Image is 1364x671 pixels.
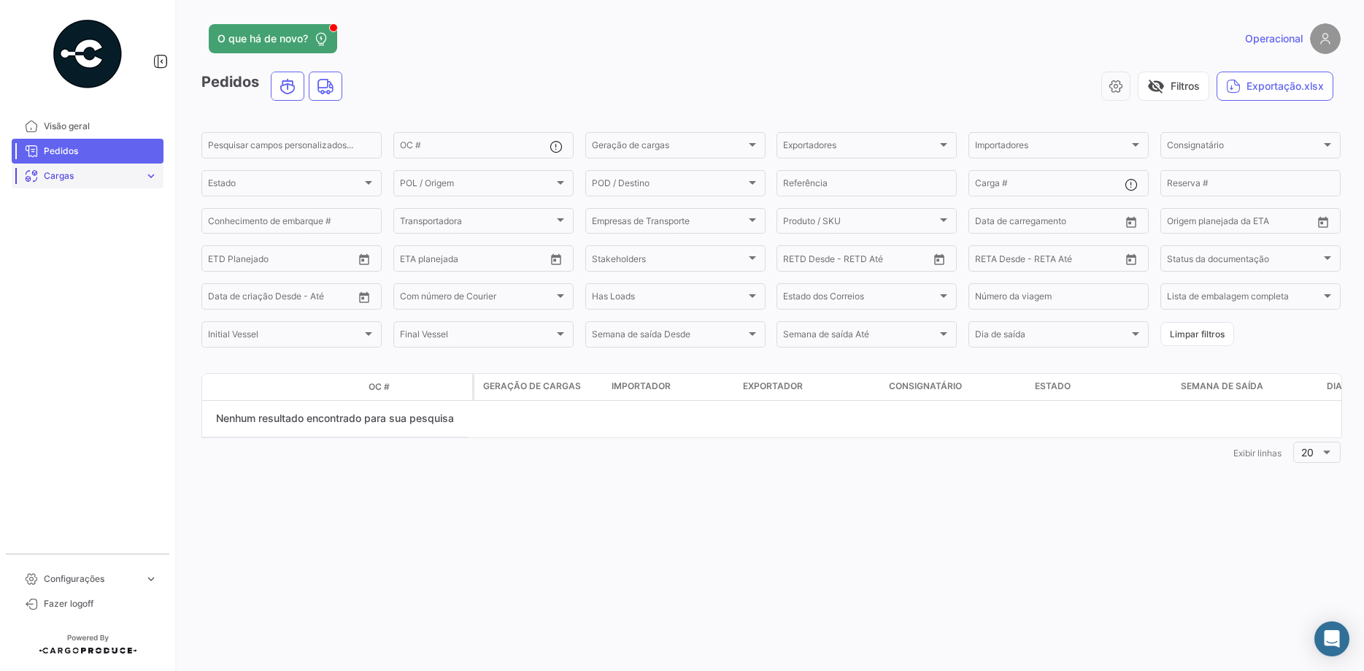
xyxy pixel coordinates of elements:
datatable-header-cell: Modo de Transporte [231,381,268,393]
button: Open calendar [1120,211,1142,233]
input: Até [436,256,506,266]
span: Final Vessel [400,331,554,342]
span: Produto / SKU [783,218,937,229]
span: 20 [1301,446,1314,459]
span: Estado dos Correios [783,294,937,304]
button: visibility_offFiltros [1138,72,1209,101]
span: Empresas de Transporte [592,218,746,229]
span: Importador [612,380,671,393]
span: OC # [369,380,390,394]
button: Open calendar [1312,211,1334,233]
img: placeholder-user.png [1310,23,1341,54]
span: Exportadores [783,142,937,153]
a: Pedidos [12,139,163,164]
span: Consignatário [889,380,962,393]
button: Land [309,72,342,100]
div: Nenhum resultado encontrado para sua pesquisa [202,401,468,437]
span: Semana de saída Até [783,331,937,342]
input: Desde [208,256,234,266]
span: Cargas [44,169,139,183]
button: Open calendar [353,248,375,270]
span: O que há de novo? [217,31,308,46]
span: Pedidos [44,145,158,158]
span: Geração de cargas [483,380,581,393]
span: POL / Origem [400,180,554,191]
span: Stakeholders [592,256,746,266]
img: powered-by.png [51,18,124,91]
span: Lista de embalagem completa [1167,294,1321,304]
button: Open calendar [1120,248,1142,270]
button: Open calendar [545,248,567,270]
span: Initial Vessel [208,331,362,342]
input: Desde [400,256,426,266]
span: Dia de saída [975,331,1129,342]
span: Fazer logoff [44,597,158,610]
button: Open calendar [928,248,950,270]
input: Até [1203,218,1274,229]
datatable-header-cell: Consignatário [883,374,1029,400]
span: Transportadora [400,218,554,229]
span: Configurações [44,572,139,586]
input: Até [244,294,315,304]
span: Exibir linhas [1233,448,1282,459]
button: O que há de novo? [209,24,337,53]
datatable-header-cell: Estado Doc. [268,381,363,393]
input: Até [820,256,890,266]
datatable-header-cell: Exportador [737,374,883,400]
datatable-header-cell: Estado [1029,374,1175,400]
input: Desde [783,256,809,266]
span: Exportador [743,380,803,393]
span: Semana de saída [1181,380,1263,393]
span: POD / Destino [592,180,746,191]
input: Desde [975,256,1001,266]
input: Desde [208,294,234,304]
span: Visão geral [44,120,158,133]
span: Consignatário [1167,142,1321,153]
span: Semana de saída Desde [592,331,746,342]
input: Até [1012,218,1082,229]
span: Estado [208,180,362,191]
input: Até [1012,256,1082,266]
a: Visão geral [12,114,163,139]
button: Exportação.xlsx [1217,72,1333,101]
datatable-header-cell: Semana de saída [1175,374,1321,400]
span: expand_more [145,169,158,183]
span: Com número de Courier [400,294,554,304]
span: Status da documentação [1167,256,1321,266]
datatable-header-cell: Importador [606,374,737,400]
div: Abrir Intercom Messenger [1314,621,1349,656]
span: Geração de cargas [592,142,746,153]
button: Ocean [271,72,304,100]
span: visibility_off [1147,77,1165,95]
input: Desde [1167,218,1193,229]
datatable-header-cell: OC # [363,375,472,399]
input: Desde [975,218,1001,229]
span: Operacional [1245,31,1303,46]
button: Limpar filtros [1160,322,1234,346]
h3: Pedidos [201,72,347,101]
button: Open calendar [353,286,375,308]
span: Importadores [975,142,1129,153]
datatable-header-cell: Geração de cargas [474,374,606,400]
input: Até [244,256,315,266]
span: Estado [1035,380,1071,393]
span: Has Loads [592,294,746,304]
span: expand_more [145,572,158,586]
